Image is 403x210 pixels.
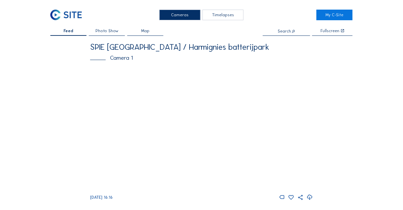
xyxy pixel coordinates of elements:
[64,29,73,33] span: Feed
[90,43,313,51] div: SPIE [GEOGRAPHIC_DATA] / Harmignies batterijpark
[141,29,149,33] span: Map
[50,10,86,20] a: C-SITE Logo
[90,66,313,191] img: Image
[50,10,82,20] img: C-SITE Logo
[159,10,201,20] div: Cameras
[90,195,113,200] span: [DATE] 16:16
[317,10,353,20] a: My C-Site
[95,29,118,33] span: Photo Show
[320,29,339,33] div: Fullscreen
[90,55,313,61] div: Camera 1
[202,10,244,20] div: Timelapses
